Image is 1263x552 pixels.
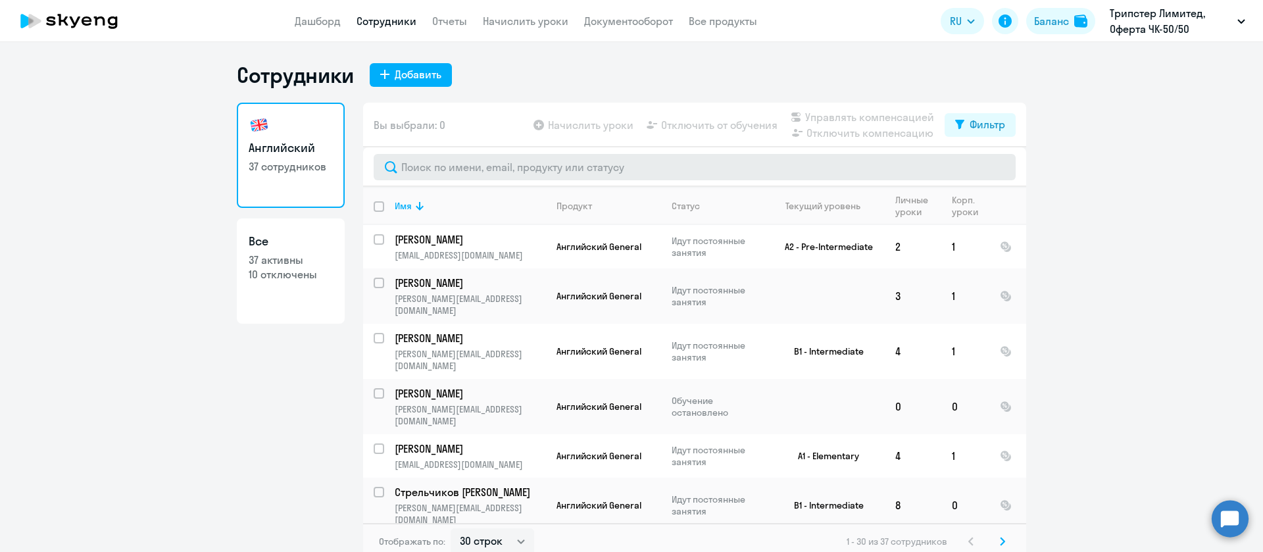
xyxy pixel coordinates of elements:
[952,194,989,218] div: Корп. уроки
[941,324,989,379] td: 1
[672,444,762,468] p: Идут постоянные занятия
[1074,14,1087,28] img: balance
[395,403,545,427] p: [PERSON_NAME][EMAIL_ADDRESS][DOMAIN_NAME]
[295,14,341,28] a: Дашборд
[785,200,860,212] div: Текущий уровень
[237,103,345,208] a: Английский37 сотрудников
[952,194,980,218] div: Корп. уроки
[941,225,989,268] td: 1
[557,200,592,212] div: Продукт
[885,478,941,533] td: 8
[395,249,545,261] p: [EMAIL_ADDRESS][DOMAIN_NAME]
[249,233,333,250] h3: Все
[370,63,452,87] button: Добавить
[395,386,543,401] p: [PERSON_NAME]
[672,395,762,418] p: Обучение остановлено
[395,348,545,372] p: [PERSON_NAME][EMAIL_ADDRESS][DOMAIN_NAME]
[762,478,885,533] td: B1 - Intermediate
[395,502,545,526] p: [PERSON_NAME][EMAIL_ADDRESS][DOMAIN_NAME]
[672,339,762,363] p: Идут постоянные занятия
[395,200,545,212] div: Имя
[941,8,984,34] button: RU
[941,478,989,533] td: 0
[395,276,545,290] a: [PERSON_NAME]
[557,345,641,357] span: Английский General
[672,200,762,212] div: Статус
[237,62,354,88] h1: Сотрудники
[895,194,941,218] div: Личные уроки
[249,139,333,157] h3: Английский
[847,536,947,547] span: 1 - 30 из 37 сотрудников
[374,117,445,133] span: Вы выбрали: 0
[379,536,445,547] span: Отображать по:
[885,225,941,268] td: 2
[941,268,989,324] td: 1
[950,13,962,29] span: RU
[395,293,545,316] p: [PERSON_NAME][EMAIL_ADDRESS][DOMAIN_NAME]
[1034,13,1069,29] div: Баланс
[885,434,941,478] td: 4
[885,268,941,324] td: 3
[557,401,641,413] span: Английский General
[395,331,545,345] a: [PERSON_NAME]
[249,114,270,136] img: english
[557,200,660,212] div: Продукт
[1103,5,1252,37] button: Трипстер Лимитед, Оферта ЧК-50/50
[557,241,641,253] span: Английский General
[395,485,543,499] p: Стрельчиков [PERSON_NAME]
[249,253,333,267] p: 37 активны
[941,434,989,478] td: 1
[395,459,545,470] p: [EMAIL_ADDRESS][DOMAIN_NAME]
[762,225,885,268] td: A2 - Pre-Intermediate
[970,116,1005,132] div: Фильтр
[249,267,333,282] p: 10 отключены
[584,14,673,28] a: Документооборот
[432,14,467,28] a: Отчеты
[395,331,543,345] p: [PERSON_NAME]
[945,113,1016,137] button: Фильтр
[237,218,345,324] a: Все37 активны10 отключены
[374,154,1016,180] input: Поиск по имени, email, продукту или статусу
[672,493,762,517] p: Идут постоянные занятия
[395,441,545,456] a: [PERSON_NAME]
[395,232,545,247] a: [PERSON_NAME]
[941,379,989,434] td: 0
[395,66,441,82] div: Добавить
[672,200,700,212] div: Статус
[395,441,543,456] p: [PERSON_NAME]
[885,379,941,434] td: 0
[762,324,885,379] td: B1 - Intermediate
[483,14,568,28] a: Начислить уроки
[885,324,941,379] td: 4
[1026,8,1095,34] button: Балансbalance
[395,276,543,290] p: [PERSON_NAME]
[557,290,641,302] span: Английский General
[249,159,333,174] p: 37 сотрудников
[689,14,757,28] a: Все продукты
[773,200,884,212] div: Текущий уровень
[395,386,545,401] a: [PERSON_NAME]
[557,499,641,511] span: Английский General
[395,232,543,247] p: [PERSON_NAME]
[395,200,412,212] div: Имя
[895,194,932,218] div: Личные уроки
[672,284,762,308] p: Идут постоянные занятия
[357,14,416,28] a: Сотрудники
[557,450,641,462] span: Английский General
[395,485,545,499] a: Стрельчиков [PERSON_NAME]
[762,434,885,478] td: A1 - Elementary
[672,235,762,259] p: Идут постоянные занятия
[1110,5,1232,37] p: Трипстер Лимитед, Оферта ЧК-50/50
